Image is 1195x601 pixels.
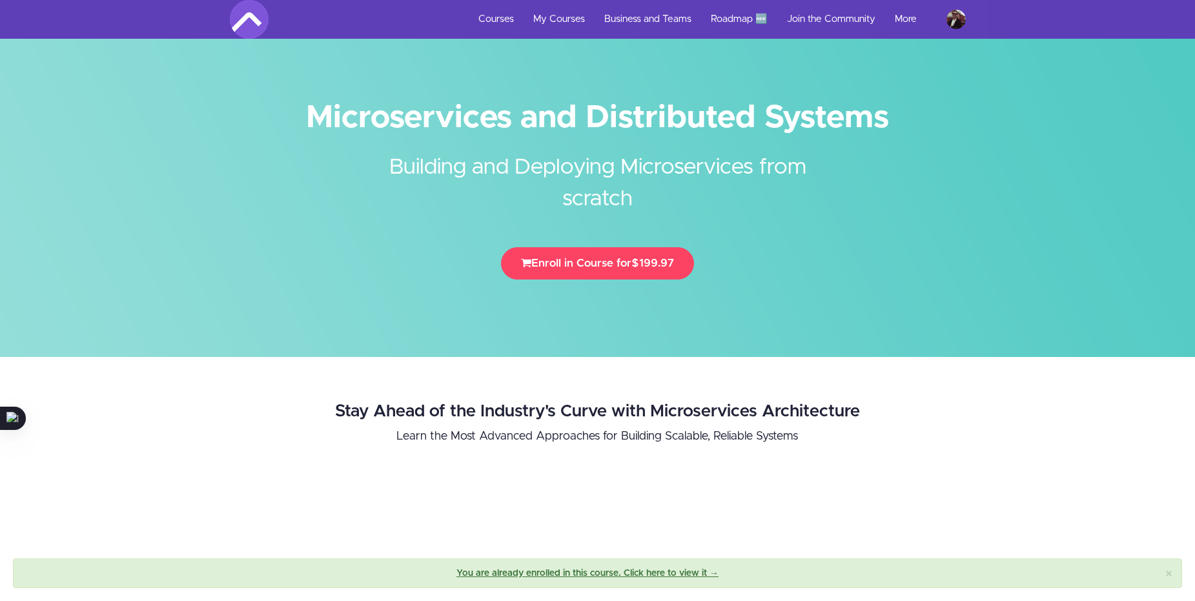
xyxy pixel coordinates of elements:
span: × [1165,567,1172,581]
h2: Building and Deploying Microservices from scratch [356,132,840,215]
button: Close [1165,567,1172,581]
span: $199.97 [631,258,674,269]
a: You are already enrolled in this course. Click here to view it → [456,569,719,578]
h2: Stay Ahead of the Industry's Curve with Microservices Architecture [202,402,992,421]
p: Learn the Most Advanced Approaches for Building Scalable, Reliable Systems [202,427,992,445]
img: franzlocarno@gmail.com [946,10,966,29]
h1: Microservices and Distributed Systems [230,103,966,132]
button: Enroll in Course for$199.97 [501,247,694,280]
